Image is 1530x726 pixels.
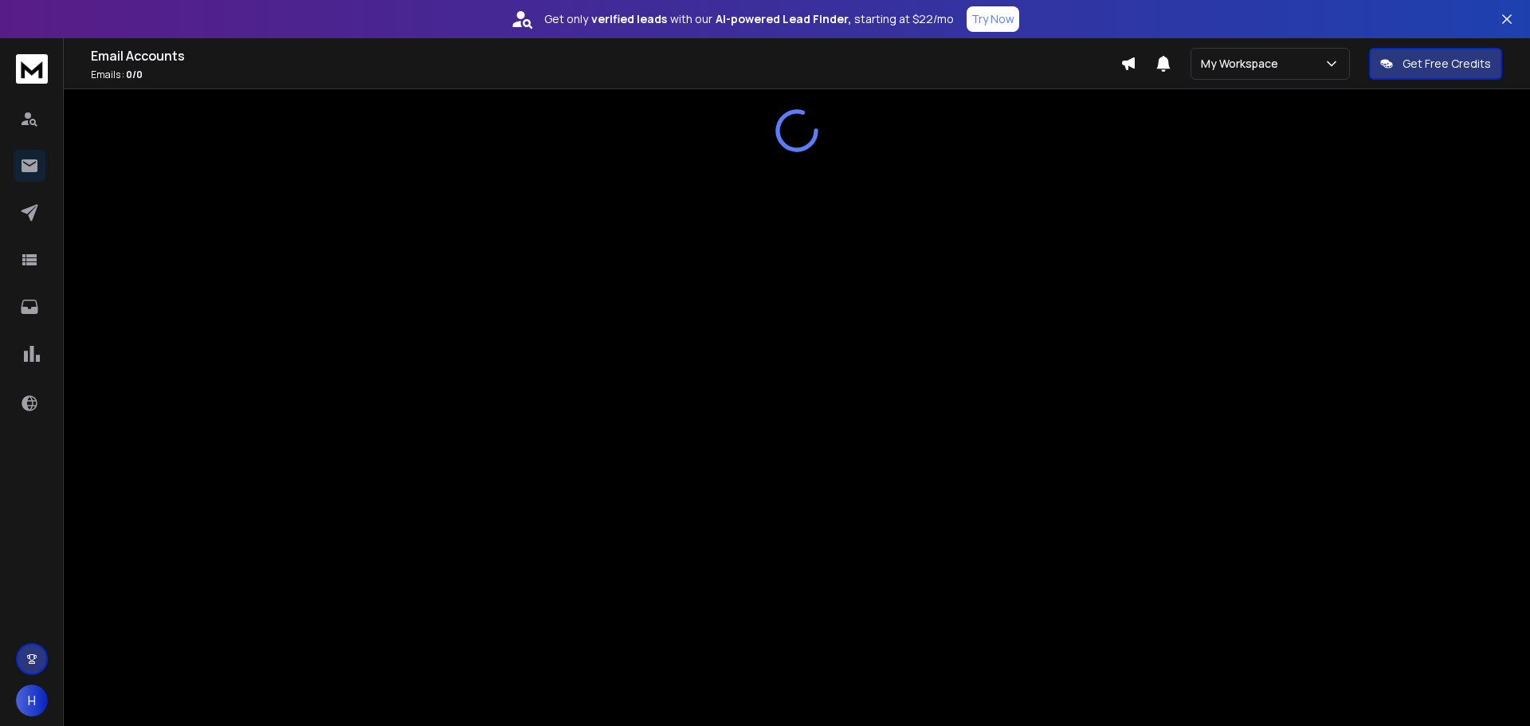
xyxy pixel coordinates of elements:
strong: verified leads [591,11,667,27]
span: 0 / 0 [126,68,143,81]
p: Get Free Credits [1402,56,1491,72]
button: H [16,685,48,716]
p: Get only with our starting at $22/mo [544,11,954,27]
p: My Workspace [1201,56,1285,72]
img: logo [16,54,48,84]
p: Emails : [91,69,1120,81]
button: Try Now [967,6,1019,32]
button: Get Free Credits [1369,48,1502,80]
h1: Email Accounts [91,46,1120,65]
p: Try Now [971,11,1014,27]
strong: AI-powered Lead Finder, [716,11,851,27]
